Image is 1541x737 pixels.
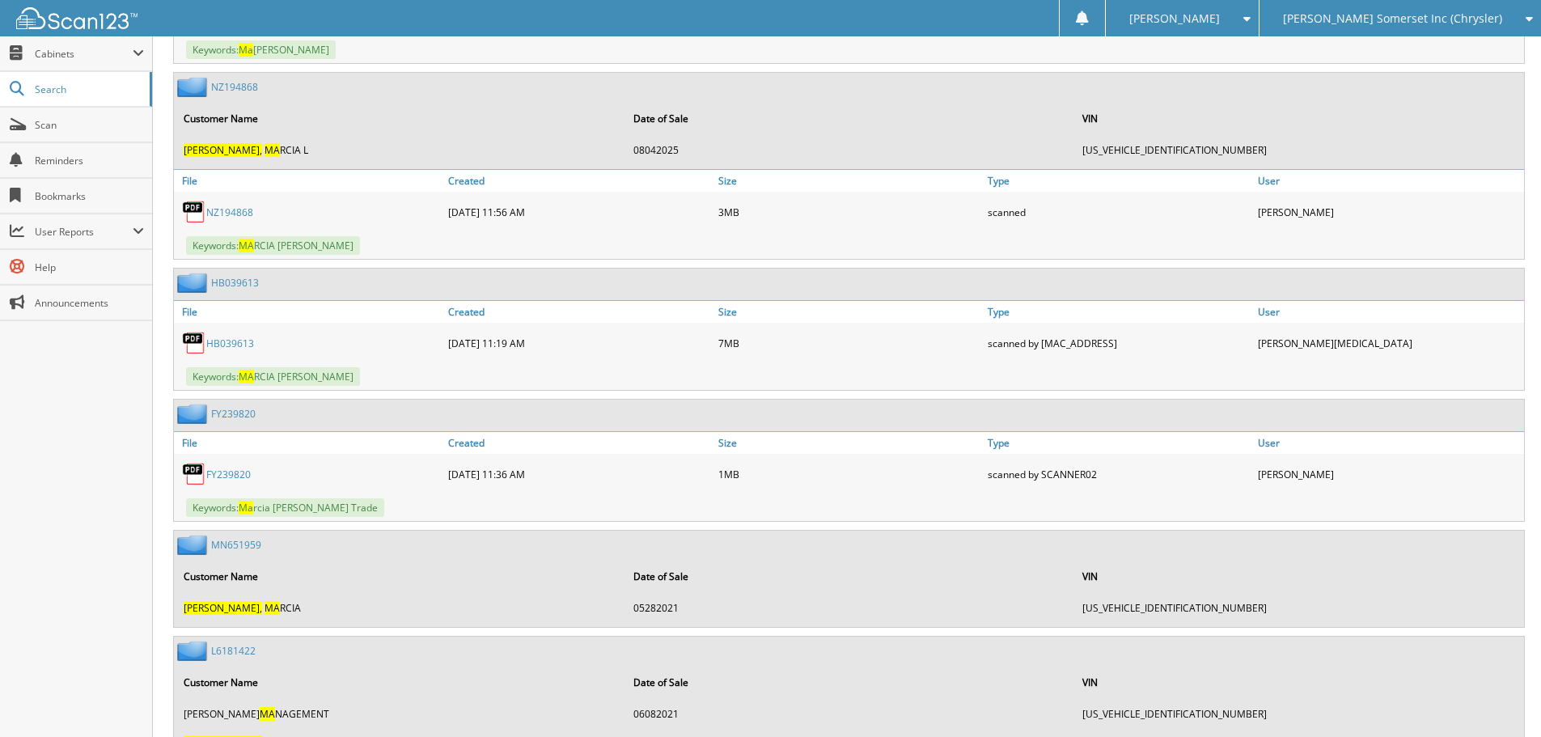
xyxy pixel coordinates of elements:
[35,260,144,274] span: Help
[1074,595,1522,621] td: [US_VEHICLE_IDENTIFICATION_NUMBER]
[984,170,1254,192] a: Type
[1283,14,1502,23] span: [PERSON_NAME] Somerset Inc (Chrysler)
[444,170,714,192] a: Created
[186,367,360,386] span: Keywords: RCIA [PERSON_NAME]
[1254,170,1524,192] a: User
[714,170,984,192] a: Size
[177,77,211,97] img: folder2.png
[1074,701,1522,727] td: [US_VEHICLE_IDENTIFICATION_NUMBER]
[265,143,280,157] span: MA
[714,432,984,454] a: Size
[444,327,714,359] div: [DATE] 11:19 AM
[984,458,1254,490] div: scanned by SCANNER02
[714,301,984,323] a: Size
[177,535,211,555] img: folder2.png
[206,468,251,481] a: FY239820
[984,432,1254,454] a: Type
[35,118,144,132] span: Scan
[182,200,206,224] img: PDF.png
[35,189,144,203] span: Bookmarks
[176,701,624,727] td: [PERSON_NAME] NAGEMENT
[186,40,336,59] span: Keywords: [PERSON_NAME]
[984,327,1254,359] div: scanned by [MAC_ADDRESS]
[177,404,211,424] img: folder2.png
[182,331,206,355] img: PDF.png
[206,337,254,350] a: HB039613
[177,641,211,661] img: folder2.png
[35,225,133,239] span: User Reports
[186,236,360,255] span: Keywords: RCIA [PERSON_NAME]
[35,296,144,310] span: Announcements
[176,666,624,699] th: Customer Name
[260,707,275,721] span: MA
[177,273,211,293] img: folder2.png
[211,80,258,94] a: NZ194868
[1254,458,1524,490] div: [PERSON_NAME]
[444,458,714,490] div: [DATE] 11:36 AM
[714,458,984,490] div: 1MB
[1254,301,1524,323] a: User
[206,205,253,219] a: NZ194868
[444,196,714,228] div: [DATE] 11:56 AM
[182,462,206,486] img: PDF.png
[176,595,624,621] td: RCIA
[1254,196,1524,228] div: [PERSON_NAME]
[16,7,138,29] img: scan123-logo-white.svg
[186,498,384,517] span: Keywords: rcia [PERSON_NAME] Trade
[174,301,444,323] a: File
[211,538,261,552] a: MN651959
[1074,137,1522,163] td: [US_VEHICLE_IDENTIFICATION_NUMBER]
[984,301,1254,323] a: Type
[35,83,142,96] span: Search
[184,601,262,615] span: [PERSON_NAME],
[714,327,984,359] div: 7MB
[174,170,444,192] a: File
[239,501,253,515] span: Ma
[265,601,280,615] span: MA
[211,407,256,421] a: FY239820
[1129,14,1220,23] span: [PERSON_NAME]
[625,701,1073,727] td: 06082021
[444,301,714,323] a: Created
[625,137,1073,163] td: 08042025
[174,432,444,454] a: File
[625,560,1073,593] th: Date of Sale
[1254,327,1524,359] div: [PERSON_NAME][MEDICAL_DATA]
[35,154,144,167] span: Reminders
[625,102,1073,135] th: Date of Sale
[176,560,624,593] th: Customer Name
[176,102,624,135] th: Customer Name
[625,595,1073,621] td: 05282021
[625,666,1073,699] th: Date of Sale
[1254,432,1524,454] a: User
[239,239,254,252] span: MA
[211,644,256,658] a: L6181422
[444,432,714,454] a: Created
[1074,666,1522,699] th: VIN
[1460,659,1541,737] iframe: Chat Widget
[984,196,1254,228] div: scanned
[184,143,262,157] span: [PERSON_NAME],
[1074,560,1522,593] th: VIN
[211,276,259,290] a: HB039613
[35,47,133,61] span: Cabinets
[1074,102,1522,135] th: VIN
[239,370,254,383] span: MA
[714,196,984,228] div: 3MB
[176,137,624,163] td: RCIA L
[239,43,253,57] span: Ma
